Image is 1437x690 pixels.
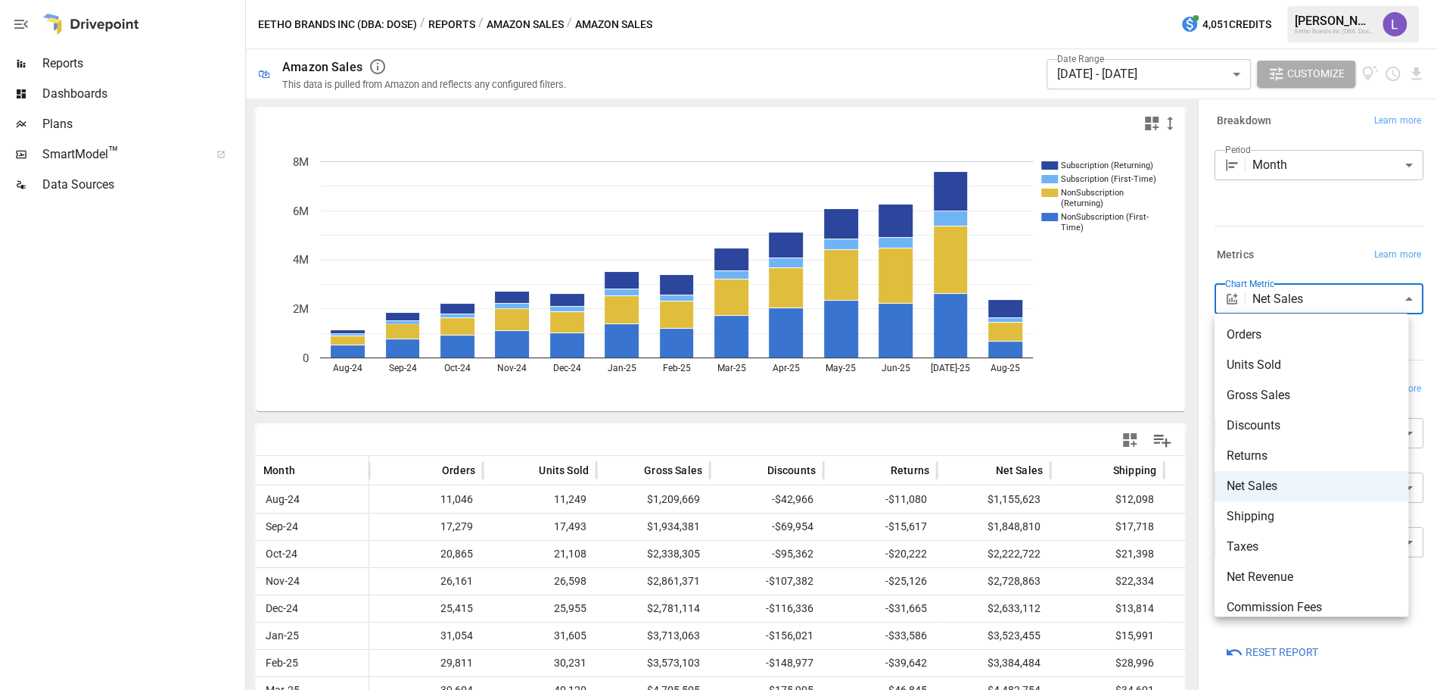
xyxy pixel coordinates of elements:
span: Commission Fees [1227,598,1396,617]
span: Units Sold [1227,356,1396,374]
span: Discounts [1227,417,1396,435]
span: Taxes [1227,538,1396,556]
span: Net Revenue [1227,568,1396,586]
span: Shipping [1227,507,1396,526]
span: Net Sales [1227,477,1396,495]
span: Orders [1227,326,1396,344]
span: Returns [1227,447,1396,465]
span: Gross Sales [1227,386,1396,404]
